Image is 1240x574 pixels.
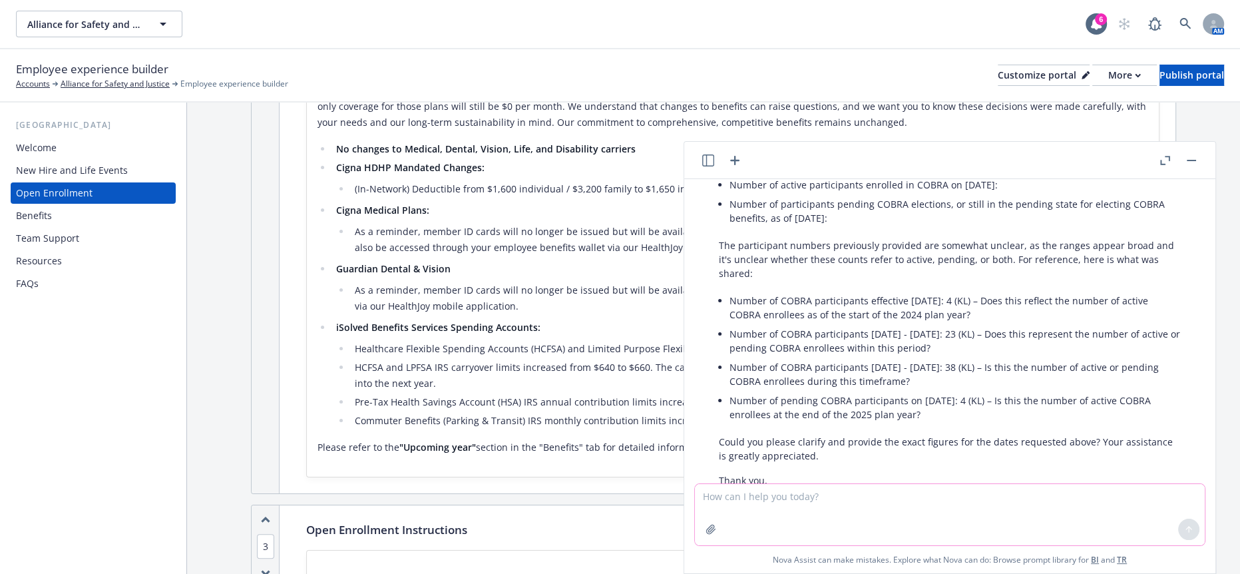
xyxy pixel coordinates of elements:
p: Open Enrollment Instructions [306,521,467,539]
li: Healthcare Flexible Spending Accounts (HCFSA) and Limited Purpose Flexible Spending Accounts (LPF... [351,341,1148,357]
div: Customize portal [998,65,1090,85]
div: [GEOGRAPHIC_DATA] [11,119,176,132]
strong: Cigna Medical Plans: [336,204,429,216]
a: Search [1172,11,1199,37]
a: Resources [11,250,176,272]
p: Please refer to the section in the "Benefits" tab for detailed information about plan coverage, c... [317,439,1148,455]
a: Accounts [16,78,50,90]
li: Number of COBRA participants [DATE] - [DATE]: 23 (KL) – Does this represent the number of active ... [729,324,1181,358]
span: 3 [257,534,274,559]
span: Employee experience builder [180,78,288,90]
a: TR [1117,554,1127,565]
span: Employee experience builder [16,61,168,78]
span: Nova Assist can make mistakes. Explore what Nova can do: Browse prompt library for and [690,546,1210,573]
p: Thank you, [719,473,1181,487]
div: Team Support [16,228,79,249]
button: Customize portal [998,65,1090,86]
p: Could you please clarify and provide the exact figures for the dates requested above? Your assist... [719,435,1181,463]
a: Open Enrollment [11,182,176,204]
span: Alliance for Safety and Justice [27,17,142,31]
button: 3 [257,539,274,553]
button: Alliance for Safety and Justice [16,11,182,37]
li: Number of COBRA participants effective [DATE]: 4 (KL) – Does this reflect the number of active CO... [729,291,1181,324]
strong: iSolved Benefits Services Spending Accounts: [336,321,540,334]
strong: "Upcoming year" [399,441,476,453]
li: As a reminder, member ID cards will no longer be issued but will be available online at . ID card... [351,282,1148,314]
a: Start snowing [1111,11,1137,37]
a: Welcome [11,137,176,158]
div: More [1108,65,1141,85]
button: More [1092,65,1157,86]
li: As a reminder, member ID cards will no longer be issued but will be available upon request at or ... [351,224,1148,256]
li: Number of participants pending COBRA elections, or still in the pending state for electing COBRA ... [729,194,1181,228]
a: New Hire and Life Events [11,160,176,181]
div: Open Enrollment [16,182,93,204]
li: Number of pending COBRA participants on [DATE]: 4 (KL) – Is this the number of active COBRA enrol... [729,391,1181,424]
li: Commuter Benefits (Parking & Transit) IRS monthly contribution limits increased from $315 to $325. [351,413,1148,429]
li: Pre-Tax Health Savings Account (HSA) IRS annual contribution limits increased from $4,150 individ... [351,394,1148,410]
strong: Guardian Dental & Vision [336,262,451,275]
li: (In-Network) Deductible from $1,600 individual / $3,200 family to $1,650 individual / $3,300 family [351,181,1148,197]
button: Publish portal [1159,65,1224,86]
a: BI [1091,554,1099,565]
a: Benefits [11,205,176,226]
div: Publish portal [1159,65,1224,85]
strong: No changes to Medical, Dental, Vision, Life, and Disability carriers [336,143,636,155]
div: New Hire and Life Events [16,160,128,181]
li: Number of COBRA participants [DATE] - [DATE]: 38 (KL) – Is this the number of active or pending C... [729,358,1181,391]
p: The participant numbers previously provided are somewhat unclear, as the ranges appear broad and ... [719,238,1181,280]
div: Resources [16,250,62,272]
div: FAQs [16,273,39,294]
a: FAQs [11,273,176,294]
li: Number of active participants enrolled in COBRA on [DATE]: [729,175,1181,194]
li: HCFSA and LPFSA IRS carryover limits increased from $640 to $660. The carryover option allows you... [351,360,1148,392]
a: Alliance for Safety and Justice [61,78,170,90]
strong: Cigna HDHP Mandated Changes: [336,161,485,174]
a: Report a Bug [1141,11,1168,37]
div: Benefits [16,205,52,226]
div: 6 [1095,13,1107,25]
a: Team Support [11,228,176,249]
div: Welcome [16,137,57,158]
